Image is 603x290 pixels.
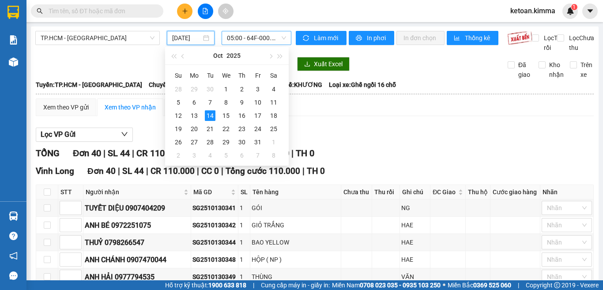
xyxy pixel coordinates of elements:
[8,6,19,19] img: logo-vxr
[448,280,511,290] span: Miền Bắc
[192,237,237,247] div: SG2510130344
[401,220,429,230] div: HAE
[218,136,234,149] td: 2025-10-29
[170,68,186,83] th: Su
[234,136,250,149] td: 2025-10-30
[177,4,192,19] button: plus
[201,166,219,176] span: CC 0
[507,31,532,45] img: 9k=
[202,83,218,96] td: 2025-09-30
[105,102,156,112] div: Xem theo VP nhận
[503,5,562,16] span: ketoan.kimma
[250,136,266,149] td: 2025-10-31
[213,47,223,64] button: Oct
[266,136,282,149] td: 2025-11-01
[490,185,540,200] th: Cước giao hàng
[268,97,279,108] div: 11
[122,166,144,176] span: SL 44
[518,280,519,290] span: |
[202,136,218,149] td: 2025-10-28
[9,211,18,221] img: warehouse-icon
[275,80,322,90] span: Tài xế: KHƯƠNG
[237,110,247,121] div: 16
[170,96,186,109] td: 2025-10-05
[218,109,234,122] td: 2025-10-15
[108,148,130,158] span: SL 44
[121,131,128,138] span: down
[85,237,189,248] div: THUỶ 0798266547
[85,254,189,265] div: ANH CHÁNH 0907470044
[205,97,215,108] div: 7
[86,187,182,197] span: Người nhận
[222,8,229,14] span: aim
[146,166,148,176] span: |
[218,122,234,136] td: 2025-10-22
[240,220,249,230] div: 1
[202,96,218,109] td: 2025-10-07
[221,137,231,147] div: 29
[304,61,310,68] span: download
[307,166,325,176] span: TH 0
[268,137,279,147] div: 1
[341,185,372,200] th: Chưa thu
[189,150,200,161] div: 3
[170,83,186,96] td: 2025-09-28
[250,83,266,96] td: 2025-10-03
[173,124,184,134] div: 19
[221,150,231,161] div: 5
[192,220,237,230] div: SG2510130342
[186,136,202,149] td: 2025-10-27
[356,35,363,42] span: printer
[9,252,18,260] span: notification
[577,60,596,79] span: Trên xe
[189,124,200,134] div: 20
[261,280,330,290] span: Cung cấp máy in - giấy in:
[221,124,231,134] div: 22
[227,31,286,45] span: 05:00 - 64F-000.80
[400,185,430,200] th: Ghi chú
[268,150,279,161] div: 8
[515,60,534,79] span: Đã giao
[186,149,202,162] td: 2025-11-03
[205,110,215,121] div: 14
[543,187,591,197] div: Nhãn
[186,122,202,136] td: 2025-10-20
[234,149,250,162] td: 2025-11-06
[73,148,101,158] span: Đơn 40
[118,166,120,176] span: |
[349,31,394,45] button: printerIn phơi
[58,185,83,200] th: STT
[85,203,189,214] div: TUYẾT DIỆU 0907404209
[237,150,247,161] div: 6
[173,84,184,94] div: 28
[297,57,350,71] button: downloadXuất Excel
[253,84,263,94] div: 3
[250,185,341,200] th: Tên hàng
[268,110,279,121] div: 18
[266,96,282,109] td: 2025-10-11
[303,35,310,42] span: sync
[221,97,231,108] div: 8
[202,109,218,122] td: 2025-10-14
[253,150,263,161] div: 7
[151,166,195,176] span: CR 110.000
[240,272,249,282] div: 1
[36,81,142,88] b: Tuyến: TP.HCM - [GEOGRAPHIC_DATA]
[9,57,18,67] img: warehouse-icon
[173,137,184,147] div: 26
[253,110,263,121] div: 17
[250,149,266,162] td: 2025-11-07
[296,148,314,158] span: TH 0
[237,97,247,108] div: 9
[170,136,186,149] td: 2025-10-26
[136,148,182,158] span: CR 110.000
[266,122,282,136] td: 2025-10-25
[401,203,429,213] div: NG
[182,8,188,14] span: plus
[49,6,153,16] input: Tìm tên, số ĐT hoặc mã đơn
[454,35,461,42] span: bar-chart
[218,4,234,19] button: aim
[332,280,441,290] span: Miền Nam
[191,251,238,268] td: SG2510130348
[36,166,74,176] span: Vĩnh Long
